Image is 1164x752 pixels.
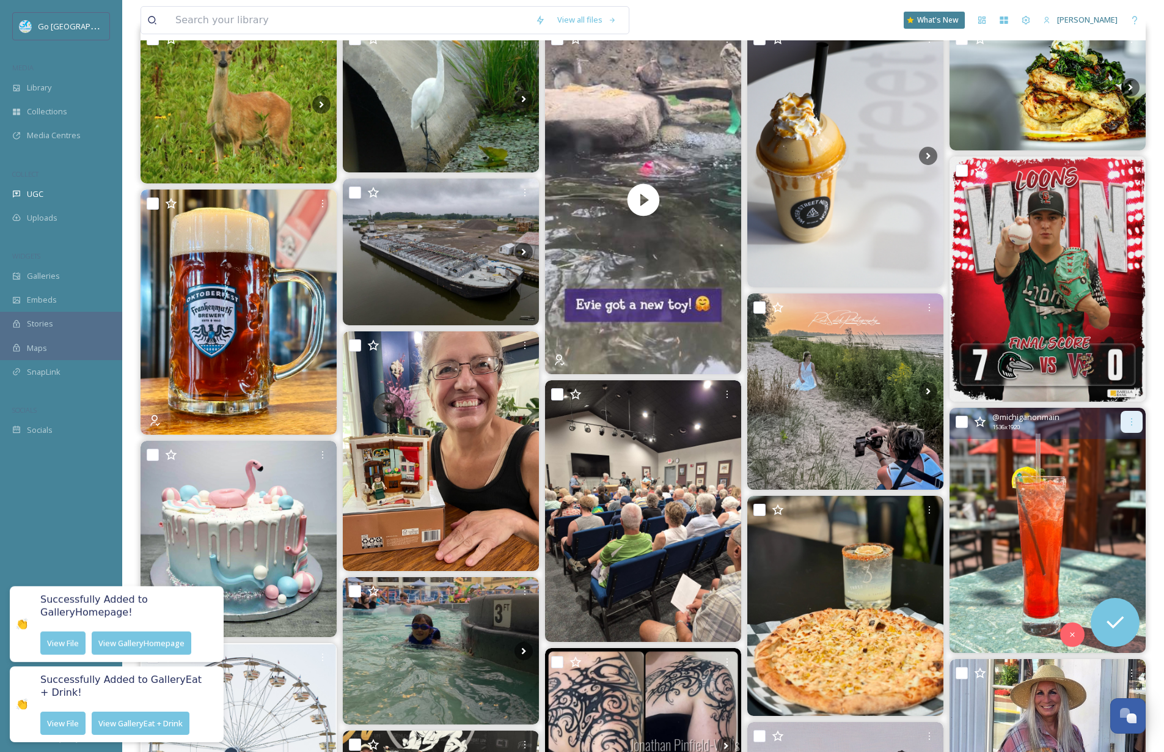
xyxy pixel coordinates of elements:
[992,411,1060,423] span: @ michiganonmain
[27,212,57,224] span: Uploads
[545,25,741,374] img: thumbnail
[1110,698,1146,734] button: Open Chat
[27,270,60,282] span: Galleries
[747,293,943,490] img: A Senior Portrait Session straight out of a movie! Behind the scene #seniorportraits #michiganpho...
[169,7,529,34] input: Search your library
[86,631,191,655] a: View GalleryHomepage
[27,294,57,306] span: Embeds
[86,711,189,735] a: View GalleryEat + Drink
[92,631,191,655] button: View GalleryHomepage
[16,698,28,710] div: 👏
[1057,14,1118,25] span: [PERSON_NAME]
[27,106,67,117] span: Collections
[27,82,51,94] span: Library
[904,12,965,29] a: What's New
[27,366,60,378] span: SnapLink
[40,594,211,655] div: Successfully Added to Gallery Homepage !
[1037,8,1124,32] a: [PERSON_NAME]
[950,25,1146,150] img: A must at Gratzi ✨POLLO MOSTARDA✨ grilled chicken breast, cauliflower risotto, pancetta, Tuscan k...
[12,169,38,179] span: COLLECT
[27,318,53,330] span: Stories
[27,424,53,436] span: Socials
[343,577,539,724] img: #lynn&jun#2ofus❤️#bavarianblastwaterpark🏊#frankenmuthmichigan
[16,617,28,630] div: 👏
[27,188,43,200] span: UGC
[12,251,40,260] span: WIDGETS
[141,190,337,435] img: These mugs just got here and they are already going fast 🍺🔥 Hopefully they will last until Franke...
[12,63,34,72] span: MEDIA
[141,441,337,637] img: My kind of pool party! 🩱🏊‍♀️ 👙
[545,380,741,642] img: Last night at Music from the Marsh!!
[747,25,943,287] img: Being healthy never looked so good 🤤 August Special Pictured: 🍌B A N A N A • B R Û L É E🍮 #downto...
[20,20,32,32] img: GoGreatLogo_MISkies_RegionalTrails%20%281%29.png
[343,179,539,325] img: Saginaw River Sunday! Not a lot to post as I have been gone most of the week, but I did catch thi...
[343,25,539,172] img: #birdswatching ##birds #naturephoto #birdphoto #saginaw #saginawmichigan #naturelovers #naturepho...
[992,423,1020,432] span: 1536 x 1920
[343,331,539,571] img: My friend Tina built her first Lego set - The Tribute to Jane Austen's Books! She is our latest c...
[12,405,37,415] span: SOCIALS
[38,20,128,32] span: Go [GEOGRAPHIC_DATA]
[950,157,1146,402] img: Goose egg! 🥚 🟢 Adam Serwinowski: 5.2 IP, 2 H, 0 R, 6 SO 🔴 Logan Wagner: 1-3, 2B, BB, 2 RBI, 2 R, ...
[551,8,623,32] a: View all files
[27,342,47,354] span: Maps
[40,711,86,735] button: View File
[27,130,81,141] span: Media Centres
[92,711,189,735] button: View GalleryEat + Drink
[950,408,1146,653] img: Unwind on Frankenmuth’s Main Street with a Blackberry Refresher in hand. 🍹✨ Crown Royal Blackberr...
[747,496,943,716] img: Street corn pizza 🌽 + ranch water 🧂 = Saturday solved. Empty pockets trio at 9pm 🎶 #cheers
[40,631,86,655] button: View File
[40,674,211,735] div: Successfully Added to Gallery Eat + Drink !
[141,25,337,183] img: #naturephotography #puremichigan #saginawmichigan #Saginaw #naturelove #birdswatching #naturephot...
